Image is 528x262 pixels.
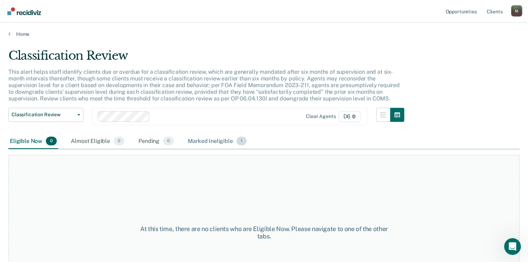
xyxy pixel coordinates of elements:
span: 0 [114,137,124,146]
img: Recidiviz [7,7,41,15]
div: Marked Ineligible1 [186,134,248,149]
span: 0 [163,137,174,146]
div: Eligible Now0 [8,134,58,149]
a: Home [8,31,520,37]
div: Clear agents [306,113,336,119]
div: Classification Review [8,48,404,68]
div: M [511,5,522,17]
div: At this time, there are no clients who are Eligible Now. Please navigate to one of the other tabs. [136,225,392,240]
span: 0 [46,137,57,146]
iframe: Intercom live chat [504,238,521,255]
p: This alert helps staff identify clients due or overdue for a classification review, which are gen... [8,68,400,102]
span: D6 [339,111,361,122]
button: Classification Review [8,108,83,122]
span: Classification Review [12,112,75,118]
div: Almost Eligible0 [69,134,126,149]
span: 1 [236,137,247,146]
button: Profile dropdown button [511,5,522,17]
div: Pending0 [137,134,175,149]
